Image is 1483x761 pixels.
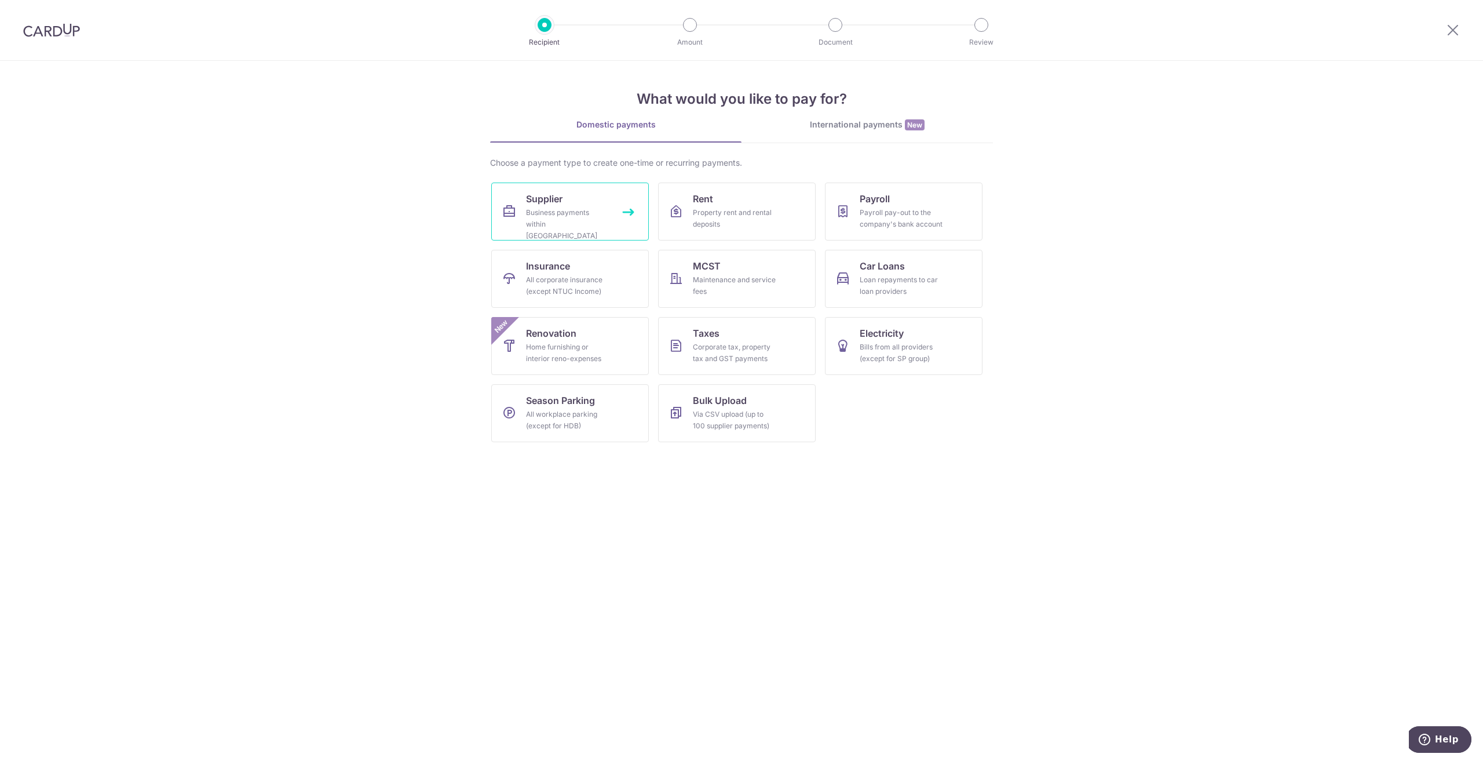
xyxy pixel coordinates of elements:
[526,192,562,206] span: Supplier
[741,119,993,131] div: International payments
[693,409,776,432] div: Via CSV upload (up to 100 supplier payments)
[693,192,713,206] span: Rent
[492,317,511,336] span: New
[526,207,609,242] div: Business payments within [GEOGRAPHIC_DATA]
[860,341,943,365] div: Bills from all providers (except for SP group)
[860,326,904,340] span: Electricity
[825,317,982,375] a: ElectricityBills from all providers (except for SP group)
[490,119,741,130] div: Domestic payments
[526,274,609,297] div: All corporate insurance (except NTUC Income)
[693,274,776,297] div: Maintenance and service fees
[526,326,576,340] span: Renovation
[860,207,943,230] div: Payroll pay-out to the company's bank account
[905,119,925,130] span: New
[693,394,747,407] span: Bulk Upload
[502,37,587,48] p: Recipient
[647,37,733,48] p: Amount
[526,259,570,273] span: Insurance
[860,192,890,206] span: Payroll
[693,259,721,273] span: MCST
[825,183,982,241] a: PayrollPayroll pay-out to the company's bank account
[658,250,816,308] a: MCSTMaintenance and service fees
[1409,726,1471,755] iframe: Opens a widget where you can find more information
[490,89,993,110] h4: What would you like to pay for?
[825,250,982,308] a: Car LoansLoan repayments to car loan providers
[491,183,649,241] a: SupplierBusiness payments within [GEOGRAPHIC_DATA]
[693,341,776,365] div: Corporate tax, property tax and GST payments
[26,8,50,19] span: Help
[23,23,80,37] img: CardUp
[526,394,595,407] span: Season Parking
[491,317,649,375] a: RenovationHome furnishing or interior reno-expensesNew
[860,274,943,297] div: Loan repayments to car loan providers
[658,384,816,442] a: Bulk UploadVia CSV upload (up to 100 supplier payments)
[693,207,776,230] div: Property rent and rental deposits
[658,183,816,241] a: RentProperty rent and rental deposits
[526,341,609,365] div: Home furnishing or interior reno-expenses
[526,409,609,432] div: All workplace parking (except for HDB)
[860,259,905,273] span: Car Loans
[693,326,719,340] span: Taxes
[658,317,816,375] a: TaxesCorporate tax, property tax and GST payments
[792,37,878,48] p: Document
[938,37,1024,48] p: Review
[491,384,649,442] a: Season ParkingAll workplace parking (except for HDB)
[490,157,993,169] div: Choose a payment type to create one-time or recurring payments.
[491,250,649,308] a: InsuranceAll corporate insurance (except NTUC Income)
